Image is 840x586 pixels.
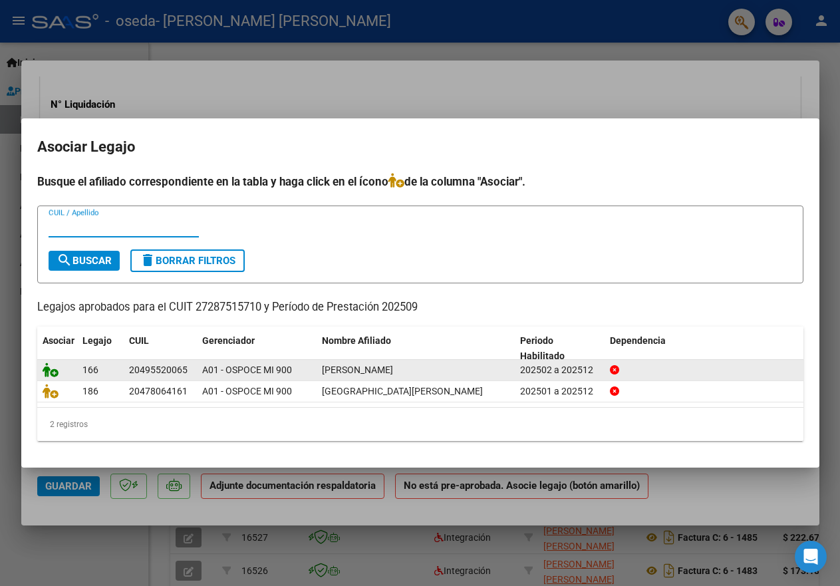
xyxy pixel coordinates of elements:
h4: Busque el afiliado correspondiente en la tabla y haga click en el ícono de la columna "Asociar". [37,173,803,190]
datatable-header-cell: Legajo [77,327,124,370]
span: Borrar Filtros [140,255,235,267]
span: 186 [82,386,98,396]
span: Asociar [43,335,74,346]
div: 20495520065 [129,363,188,378]
datatable-header-cell: Periodo Habilitado [515,327,605,370]
datatable-header-cell: Dependencia [605,327,803,370]
div: 202502 a 202512 [520,363,599,378]
div: 202501 a 202512 [520,384,599,399]
p: Legajos aprobados para el CUIT 27287515710 y Período de Prestación 202509 [37,299,803,316]
span: Buscar [57,255,112,267]
datatable-header-cell: Asociar [37,327,77,370]
span: PIHUALA ENZO KAIMEN [322,386,483,396]
datatable-header-cell: Gerenciador [197,327,317,370]
span: A01 - OSPOCE MI 900 [202,386,292,396]
span: 166 [82,365,98,375]
span: GARNICA LUCAS GABRIEL [322,365,393,375]
button: Buscar [49,251,120,271]
span: Gerenciador [202,335,255,346]
div: Open Intercom Messenger [795,541,827,573]
mat-icon: delete [140,252,156,268]
mat-icon: search [57,252,72,268]
span: Dependencia [610,335,666,346]
span: A01 - OSPOCE MI 900 [202,365,292,375]
span: Legajo [82,335,112,346]
datatable-header-cell: Nombre Afiliado [317,327,515,370]
h2: Asociar Legajo [37,134,803,160]
span: CUIL [129,335,149,346]
datatable-header-cell: CUIL [124,327,197,370]
div: 2 registros [37,408,803,441]
span: Nombre Afiliado [322,335,391,346]
button: Borrar Filtros [130,249,245,272]
span: Periodo Habilitado [520,335,565,361]
div: 20478064161 [129,384,188,399]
